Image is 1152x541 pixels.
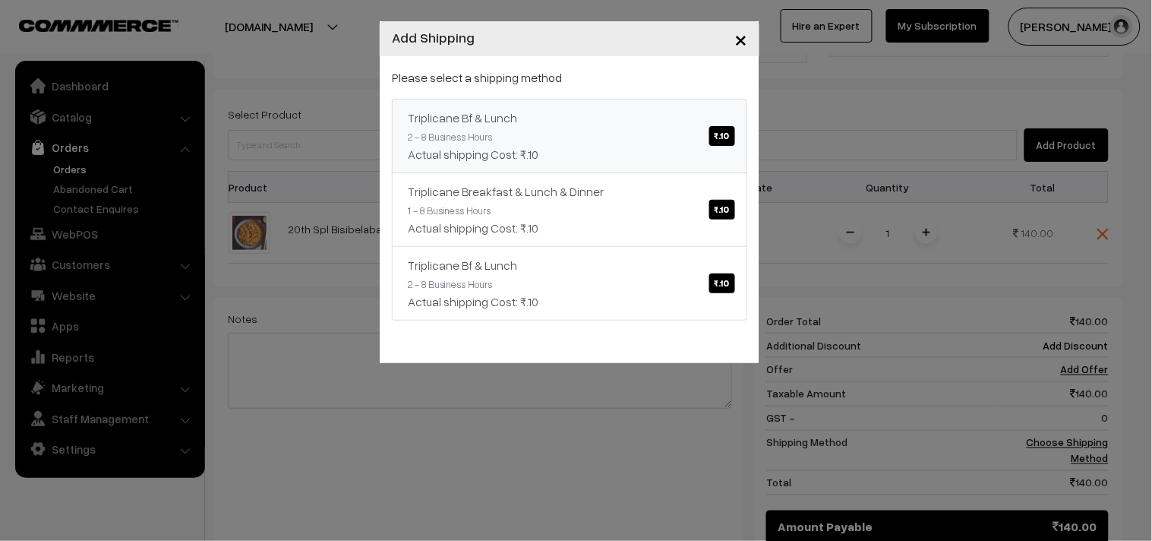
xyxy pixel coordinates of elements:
span: × [734,24,747,52]
span: ₹.10 [709,274,735,293]
div: Triplicane Bf & Lunch [408,109,731,127]
div: Triplicane Breakfast & Lunch & Dinner [408,182,731,201]
a: Triplicane Bf & Lunch₹.10 2 - 8 Business HoursActual shipping Cost: ₹.10 [392,99,747,173]
div: Actual shipping Cost: ₹.10 [408,293,731,311]
div: Triplicane Bf & Lunch [408,256,731,274]
small: 2 - 8 Business Hours [408,278,492,290]
span: ₹.10 [709,200,735,220]
button: Close [722,15,759,62]
div: Actual shipping Cost: ₹.10 [408,145,731,163]
a: Triplicane Bf & Lunch₹.10 2 - 8 Business HoursActual shipping Cost: ₹.10 [392,246,747,321]
small: 1 - 8 Business Hours [408,204,491,217]
p: Please select a shipping method [392,68,747,87]
small: 2 - 8 Business Hours [408,131,492,143]
a: Triplicane Breakfast & Lunch & Dinner₹.10 1 - 8 Business HoursActual shipping Cost: ₹.10 [392,172,747,247]
span: ₹.10 [709,126,735,146]
div: Actual shipping Cost: ₹.10 [408,219,731,237]
h4: Add Shipping [392,27,475,48]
